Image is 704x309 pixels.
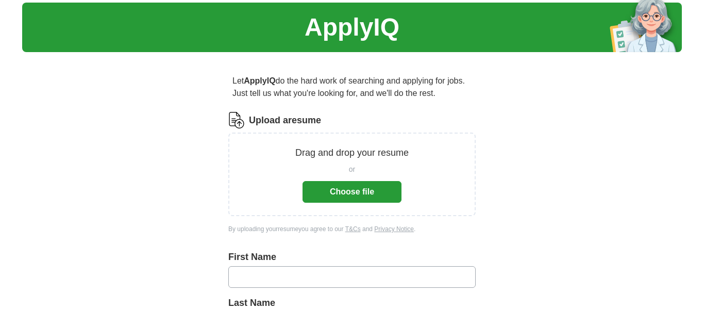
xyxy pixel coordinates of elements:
[345,225,361,233] a: T&Cs
[244,76,275,85] strong: ApplyIQ
[305,9,399,46] h1: ApplyIQ
[228,71,476,104] p: Let do the hard work of searching and applying for jobs. Just tell us what you're looking for, an...
[295,146,409,160] p: Drag and drop your resume
[228,250,476,264] label: First Name
[249,113,321,127] label: Upload a resume
[349,164,355,175] span: or
[303,181,401,203] button: Choose file
[228,224,476,234] div: By uploading your resume you agree to our and .
[374,225,414,233] a: Privacy Notice
[228,112,245,128] img: CV Icon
